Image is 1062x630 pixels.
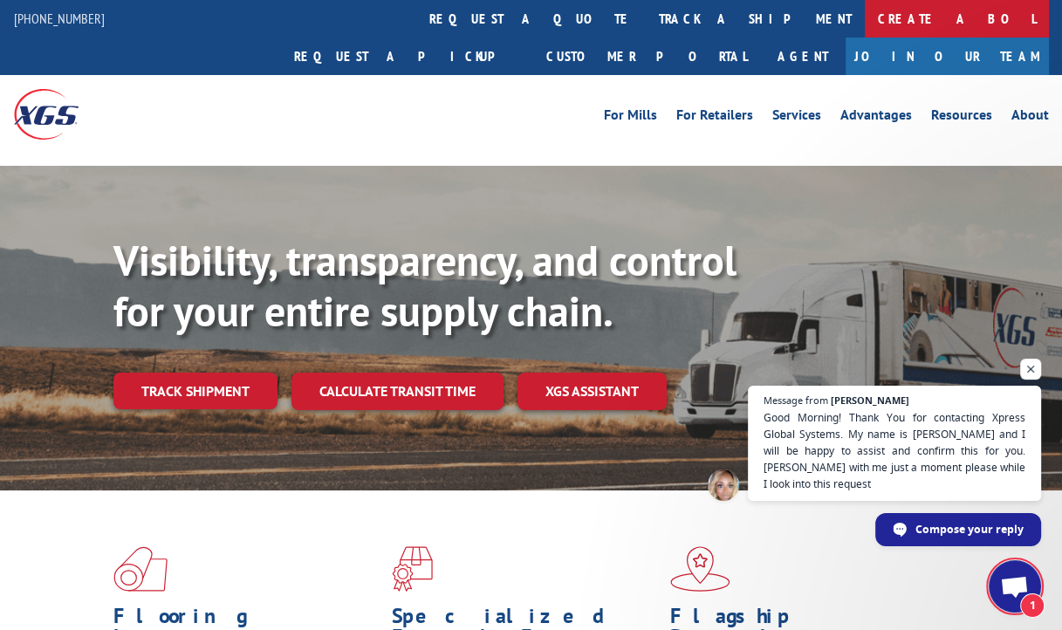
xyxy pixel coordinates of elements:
[846,38,1049,75] a: Join Our Team
[989,560,1041,613] a: Open chat
[831,395,909,405] span: [PERSON_NAME]
[676,108,753,127] a: For Retailers
[840,108,912,127] a: Advantages
[113,373,277,409] a: Track shipment
[764,395,828,405] span: Message from
[1011,108,1049,127] a: About
[14,10,105,27] a: [PHONE_NUMBER]
[604,108,657,127] a: For Mills
[764,409,1025,492] span: Good Morning! Thank You for contacting Xpress Global Systems. My name is [PERSON_NAME] and I will...
[670,546,730,592] img: xgs-icon-flagship-distribution-model-red
[931,108,992,127] a: Resources
[760,38,846,75] a: Agent
[517,373,667,410] a: XGS ASSISTANT
[113,233,737,338] b: Visibility, transparency, and control for your entire supply chain.
[1020,593,1045,618] span: 1
[113,546,168,592] img: xgs-icon-total-supply-chain-intelligence-red
[291,373,504,410] a: Calculate transit time
[392,546,433,592] img: xgs-icon-focused-on-flooring-red
[533,38,760,75] a: Customer Portal
[915,514,1024,544] span: Compose your reply
[281,38,533,75] a: Request a pickup
[772,108,821,127] a: Services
